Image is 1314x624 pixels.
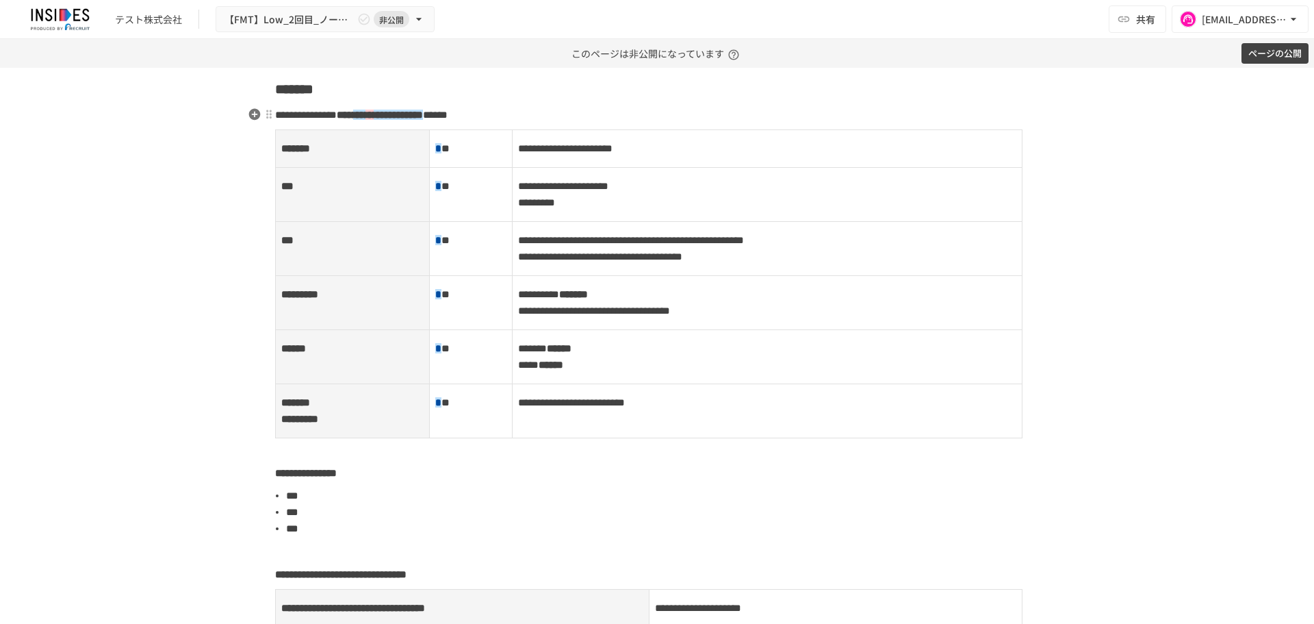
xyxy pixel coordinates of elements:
[224,11,355,28] span: 【FMT】Low_2回目_ノーマル★インサイズ活用推進ミーティング ～2回目～
[1172,5,1309,33] button: [EMAIL_ADDRESS][DOMAIN_NAME]
[216,6,435,33] button: 【FMT】Low_2回目_ノーマル★インサイズ活用推進ミーティング ～2回目～非公開
[1202,11,1287,28] div: [EMAIL_ADDRESS][DOMAIN_NAME]
[1136,12,1155,27] span: 共有
[571,39,743,68] p: このページは非公開になっています
[1109,5,1166,33] button: 共有
[115,12,182,27] div: テスト株式会社
[374,12,409,27] span: 非公開
[16,8,104,30] img: JmGSPSkPjKwBq77AtHmwC7bJguQHJlCRQfAXtnx4WuV
[1241,43,1309,64] button: ページの公開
